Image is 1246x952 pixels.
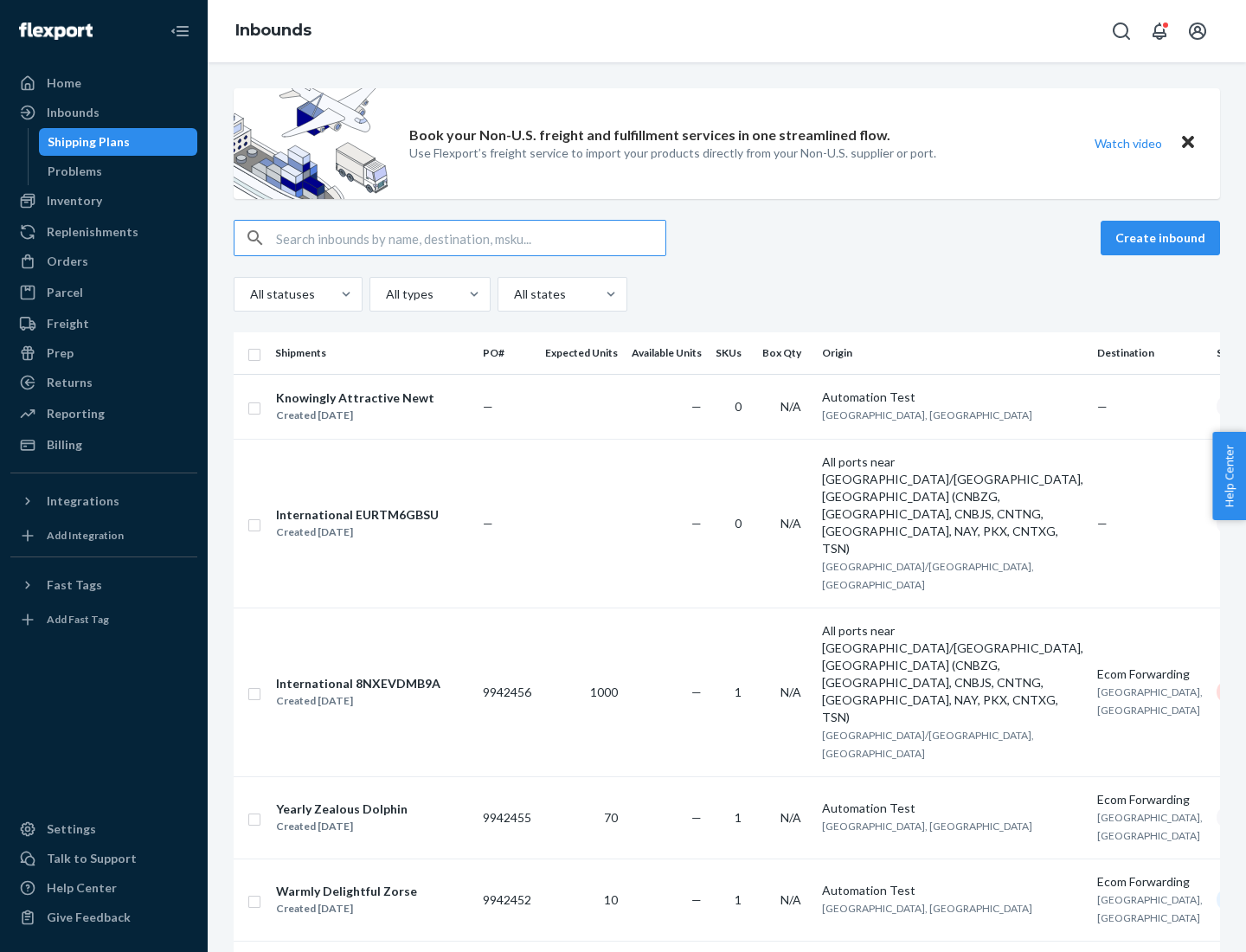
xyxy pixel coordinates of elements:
div: Inbounds [47,104,100,121]
th: Destination [1090,332,1210,374]
a: Add Fast Tag [10,606,197,634]
div: All ports near [GEOGRAPHIC_DATA]/[GEOGRAPHIC_DATA], [GEOGRAPHIC_DATA] (CNBZG, [GEOGRAPHIC_DATA], ... [822,622,1083,726]
div: Talk to Support [47,850,137,867]
div: Freight [47,315,89,332]
button: Open account menu [1180,14,1215,48]
div: Integrations [47,492,119,510]
a: Replenishments [10,218,197,246]
a: Inbounds [235,21,311,40]
div: International EURTM6GBSU [276,506,439,524]
span: [GEOGRAPHIC_DATA], [GEOGRAPHIC_DATA] [822,408,1032,421]
div: Created [DATE] [276,900,417,917]
td: 9942456 [476,608,538,776]
span: 1 [735,892,742,907]
div: Help Center [47,879,117,897]
a: Reporting [10,400,197,428]
span: [GEOGRAPHIC_DATA], [GEOGRAPHIC_DATA] [1097,685,1203,717]
input: All states [512,286,514,303]
div: Reporting [47,405,105,422]
span: 0 [735,516,742,531]
div: Parcel [47,284,83,301]
div: Replenishments [47,223,138,241]
div: Automation Test [822,389,1083,406]
button: Open notifications [1142,14,1177,48]
div: Settings [47,820,96,838]
div: Ecom Forwarding [1097,666,1203,683]
div: Add Fast Tag [47,612,109,627]
a: Problems [39,158,198,185]
span: N/A [780,810,801,825]
th: PO# [476,332,538,374]
span: — [691,516,702,531]
div: Yearly Zealous Dolphin [276,801,408,818]
span: [GEOGRAPHIC_DATA]/[GEOGRAPHIC_DATA], [GEOGRAPHIC_DATA] [822,560,1034,591]
span: N/A [780,892,801,907]
input: Search inbounds by name, destination, msku... [276,221,665,255]
p: Use Flexport’s freight service to import your products directly from your Non-U.S. supplier or port. [409,145,936,162]
span: [GEOGRAPHIC_DATA], [GEOGRAPHIC_DATA] [1097,893,1203,924]
th: Expected Units [538,332,625,374]
a: Add Integration [10,522,197,550]
ol: breadcrumbs [222,6,325,56]
span: — [691,892,702,907]
div: Problems [48,163,102,180]
span: N/A [780,516,801,531]
span: 1000 [590,685,618,699]
a: Billing [10,431,197,459]
a: Parcel [10,279,197,306]
div: Ecom Forwarding [1097,873,1203,891]
a: Prep [10,339,197,367]
div: Automation Test [822,882,1083,899]
button: Help Center [1212,432,1246,520]
a: Shipping Plans [39,128,198,156]
input: All statuses [248,286,250,303]
button: Integrations [10,487,197,515]
span: 70 [604,810,618,825]
button: Create inbound [1101,221,1220,255]
img: Flexport logo [19,23,93,40]
span: [GEOGRAPHIC_DATA]/[GEOGRAPHIC_DATA], [GEOGRAPHIC_DATA] [822,729,1034,760]
div: Returns [47,374,93,391]
span: 1 [735,685,742,699]
button: Close [1177,131,1199,156]
span: 0 [735,399,742,414]
a: Returns [10,369,197,396]
span: — [691,685,702,699]
td: 9942455 [476,776,538,859]
button: Open Search Box [1104,14,1139,48]
div: International 8NXEVDMB9A [276,675,440,692]
button: Watch video [1083,131,1173,156]
span: — [483,399,493,414]
th: Box Qty [755,332,815,374]
span: 10 [604,892,618,907]
div: Ecom Forwarding [1097,791,1203,808]
span: N/A [780,685,801,699]
a: Inbounds [10,99,197,126]
span: N/A [780,399,801,414]
span: — [483,516,493,531]
a: Home [10,69,197,97]
div: Created [DATE] [276,692,440,710]
button: Close Navigation [163,14,197,48]
th: Origin [815,332,1090,374]
a: Freight [10,310,197,338]
a: Help Center [10,874,197,902]
td: 9942452 [476,859,538,941]
span: — [691,810,702,825]
div: Give Feedback [47,909,131,926]
div: Fast Tags [47,576,102,594]
span: [GEOGRAPHIC_DATA], [GEOGRAPHIC_DATA] [822,820,1032,833]
div: Shipping Plans [48,133,130,151]
th: Available Units [625,332,709,374]
div: Automation Test [822,800,1083,817]
div: Created [DATE] [276,524,439,541]
div: Prep [47,344,74,362]
div: Warmly Delightful Zorse [276,883,417,900]
a: Talk to Support [10,845,197,872]
th: Shipments [268,332,476,374]
a: Inventory [10,187,197,215]
div: Add Integration [47,528,124,543]
div: Knowingly Attractive Newt [276,389,434,407]
p: Book your Non-U.S. freight and fulfillment services in one streamlined flow. [409,125,890,145]
div: Created [DATE] [276,407,434,424]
